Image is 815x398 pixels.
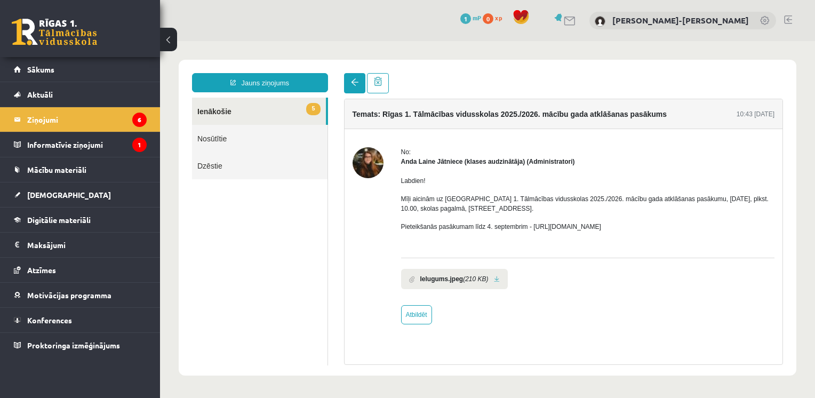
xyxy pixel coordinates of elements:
[32,32,168,51] a: Jauns ziņojums
[241,181,615,190] p: Pieteikšanās pasākumam līdz 4. septembrim - [URL][DOMAIN_NAME]
[27,132,147,157] legend: Informatīvie ziņojumi
[193,106,223,137] img: Anda Laine Jātniece (klases audzinātāja)
[14,82,147,107] a: Aktuāli
[612,15,749,26] a: [PERSON_NAME]-[PERSON_NAME]
[27,233,147,257] legend: Maksājumi
[14,182,147,207] a: [DEMOGRAPHIC_DATA]
[241,135,615,145] p: Labdien!
[146,62,160,74] span: 5
[12,19,97,45] a: Rīgas 1. Tālmācības vidusskola
[27,215,91,225] span: Digitālie materiāli
[483,13,493,24] span: 0
[460,13,481,22] a: 1 mP
[27,107,147,132] legend: Ziņojumi
[27,290,111,300] span: Motivācijas programma
[460,13,471,24] span: 1
[241,264,272,283] a: Atbildēt
[260,233,303,243] b: Ielugums.jpeg
[473,13,481,22] span: mP
[14,208,147,232] a: Digitālie materiāli
[193,69,507,77] h4: Temats: Rīgas 1. Tālmācības vidusskolas 2025./2026. mācību gada atklāšanas pasākums
[14,258,147,282] a: Atzīmes
[132,113,147,127] i: 6
[495,13,502,22] span: xp
[27,190,111,200] span: [DEMOGRAPHIC_DATA]
[595,16,605,27] img: Gustavs Erdmanis-Hermanis
[14,233,147,257] a: Maksājumi
[32,111,167,138] a: Dzēstie
[14,283,147,307] a: Motivācijas programma
[14,157,147,182] a: Mācību materiāli
[14,57,147,82] a: Sākums
[27,315,72,325] span: Konferences
[27,65,54,74] span: Sākums
[14,333,147,357] a: Proktoringa izmēģinājums
[14,132,147,157] a: Informatīvie ziņojumi1
[132,138,147,152] i: 1
[27,265,56,275] span: Atzīmes
[577,68,614,78] div: 10:43 [DATE]
[32,84,167,111] a: Nosūtītie
[241,106,615,116] div: No:
[27,90,53,99] span: Aktuāli
[303,233,328,243] i: (210 KB)
[241,153,615,172] p: Mīļi aicinām uz [GEOGRAPHIC_DATA] 1. Tālmācības vidusskolas 2025./2026. mācību gada atklāšanas pa...
[483,13,507,22] a: 0 xp
[14,308,147,332] a: Konferences
[27,165,86,174] span: Mācību materiāli
[27,340,120,350] span: Proktoringa izmēģinājums
[32,57,166,84] a: 5Ienākošie
[241,117,415,124] strong: Anda Laine Jātniece (klases audzinātāja) (Administratori)
[14,107,147,132] a: Ziņojumi6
